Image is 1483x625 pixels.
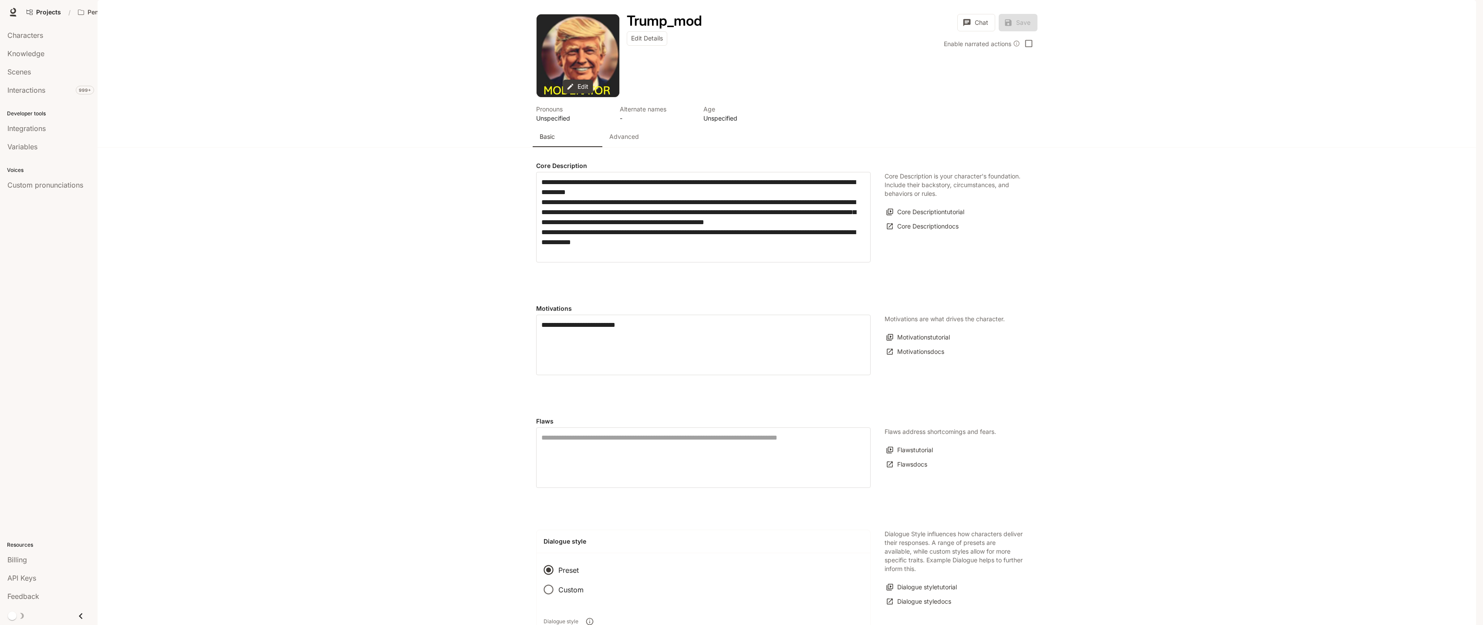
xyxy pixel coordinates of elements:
[627,12,702,29] h1: Trump_mod
[609,132,639,141] p: Advanced
[544,560,591,600] div: Dialogue style type
[36,9,61,16] span: Projects
[620,104,693,123] button: Open character details dialog
[620,104,693,114] p: Alternate names
[627,14,702,28] button: Open character details dialog
[885,330,952,345] button: Motivationstutorial
[540,132,555,141] p: Basic
[885,595,953,609] a: Dialogue styledocs
[620,114,693,123] p: -
[563,80,593,94] button: Edit
[703,104,777,123] button: Open character details dialog
[537,14,619,97] button: Open character avatar dialog
[703,104,777,114] p: Age
[885,427,996,436] p: Flaws address shortcomings and fears.
[885,345,946,359] a: Motivationsdocs
[536,417,871,426] h4: Flaws
[536,172,871,262] div: label
[957,14,995,31] button: Chat
[627,31,667,46] button: Edit Details
[74,3,150,21] button: Open workspace menu
[885,315,1005,323] p: Motivations are what drives the character.
[536,427,871,488] div: Flaws
[65,8,74,17] div: /
[885,205,966,219] button: Core Descriptiontutorial
[536,304,871,313] h4: Motivations
[703,114,777,123] p: Unspecified
[544,537,863,546] h4: Dialogue style
[23,3,65,21] a: Go to projects
[944,39,1020,48] div: Enable narrated actions
[885,172,1024,198] p: Core Description is your character's foundation. Include their backstory, circumstances, and beha...
[885,530,1024,573] p: Dialogue Style influences how characters deliver their responses. A range of presets are availabl...
[537,14,619,97] div: Avatar image
[885,443,935,457] button: Flawstutorial
[885,457,929,472] a: Flawsdocs
[536,104,609,123] button: Open character details dialog
[536,114,609,123] p: Unspecified
[885,219,961,234] a: Core Descriptiondocs
[88,9,136,16] p: Pen Pals [Production]
[558,565,579,575] span: Preset
[536,104,609,114] p: Pronouns
[885,580,959,595] button: Dialogue styletutorial
[536,161,871,170] h4: Core Description
[558,585,584,595] span: Custom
